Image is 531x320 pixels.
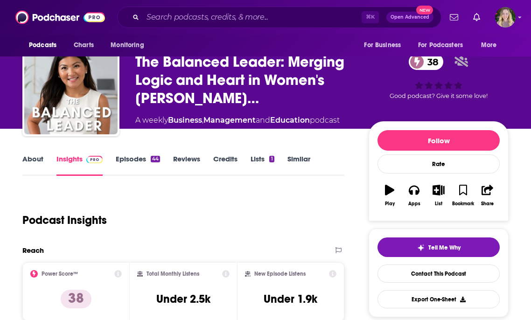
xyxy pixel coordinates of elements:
[251,154,274,176] a: Lists1
[390,92,488,99] span: Good podcast? Give it some love!
[168,116,202,125] a: Business
[362,11,379,23] span: ⌘ K
[435,201,442,207] div: List
[408,201,420,207] div: Apps
[256,116,270,125] span: and
[203,116,256,125] a: Management
[426,179,451,212] button: List
[74,39,94,52] span: Charts
[287,154,310,176] a: Similar
[254,271,306,277] h2: New Episode Listens
[412,36,476,54] button: open menu
[364,39,401,52] span: For Business
[481,201,494,207] div: Share
[377,290,500,308] button: Export One-Sheet
[446,9,462,25] a: Show notifications dropdown
[495,7,516,28] img: User Profile
[418,54,443,70] span: 38
[428,244,461,251] span: Tell Me Why
[135,115,340,126] div: A weekly podcast
[418,39,463,52] span: For Podcasters
[104,36,156,54] button: open menu
[117,7,441,28] div: Search podcasts, credits, & more...
[42,271,78,277] h2: Power Score™
[56,154,103,176] a: InsightsPodchaser Pro
[270,116,310,125] a: Education
[151,156,160,162] div: 44
[22,154,43,176] a: About
[495,7,516,28] button: Show profile menu
[61,290,91,308] p: 38
[22,213,107,227] h1: Podcast Insights
[495,7,516,28] span: Logged in as lauren19365
[377,154,500,174] div: Rate
[24,41,118,134] img: The Balanced Leader: Merging Logic and Heart in Women's Leadership
[213,154,238,176] a: Credits
[369,44,509,109] div: 38Good podcast? Give it some love!
[15,8,105,26] img: Podchaser - Follow, Share and Rate Podcasts
[377,130,500,151] button: Follow
[402,179,426,212] button: Apps
[385,201,395,207] div: Play
[111,39,144,52] span: Monitoring
[409,54,443,70] a: 38
[475,179,500,212] button: Share
[481,39,497,52] span: More
[29,39,56,52] span: Podcasts
[202,116,203,125] span: ,
[377,237,500,257] button: tell me why sparkleTell Me Why
[264,292,317,306] h3: Under 1.9k
[391,15,429,20] span: Open Advanced
[156,292,210,306] h3: Under 2.5k
[68,36,99,54] a: Charts
[147,271,199,277] h2: Total Monthly Listens
[475,36,509,54] button: open menu
[22,36,69,54] button: open menu
[386,12,433,23] button: Open AdvancedNew
[22,246,44,255] h2: Reach
[469,9,484,25] a: Show notifications dropdown
[116,154,160,176] a: Episodes44
[451,179,475,212] button: Bookmark
[86,156,103,163] img: Podchaser Pro
[143,10,362,25] input: Search podcasts, credits, & more...
[173,154,200,176] a: Reviews
[357,36,412,54] button: open menu
[416,6,433,14] span: New
[417,244,425,251] img: tell me why sparkle
[377,179,402,212] button: Play
[452,201,474,207] div: Bookmark
[377,264,500,283] a: Contact This Podcast
[269,156,274,162] div: 1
